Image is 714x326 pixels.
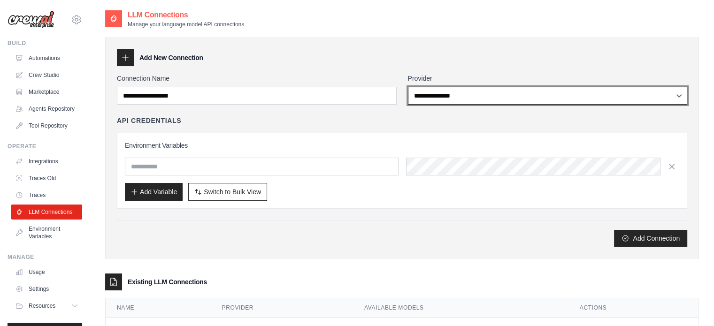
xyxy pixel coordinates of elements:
a: Environment Variables [11,221,82,244]
p: Manage your language model API connections [128,21,244,28]
span: Switch to Bulk View [204,187,261,197]
a: Integrations [11,154,82,169]
div: Operate [8,143,82,150]
img: Logo [8,11,54,29]
a: Agents Repository [11,101,82,116]
a: Tool Repository [11,118,82,133]
button: Add Variable [125,183,183,201]
h3: Add New Connection [139,53,203,62]
h4: API Credentials [117,116,181,125]
th: Actions [568,298,699,318]
th: Name [106,298,211,318]
th: Provider [211,298,353,318]
div: Build [8,39,82,47]
a: Marketplace [11,84,82,99]
label: Provider [408,74,688,83]
h3: Existing LLM Connections [128,277,207,287]
a: Automations [11,51,82,66]
button: Add Connection [614,230,687,247]
h2: LLM Connections [128,9,244,21]
button: Switch to Bulk View [188,183,267,201]
h3: Environment Variables [125,141,679,150]
span: Resources [29,302,55,310]
a: Crew Studio [11,68,82,83]
label: Connection Name [117,74,397,83]
div: Manage [8,253,82,261]
a: LLM Connections [11,205,82,220]
a: Traces [11,188,82,203]
button: Resources [11,298,82,313]
a: Traces Old [11,171,82,186]
a: Usage [11,265,82,280]
th: Available Models [353,298,568,318]
a: Settings [11,281,82,296]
